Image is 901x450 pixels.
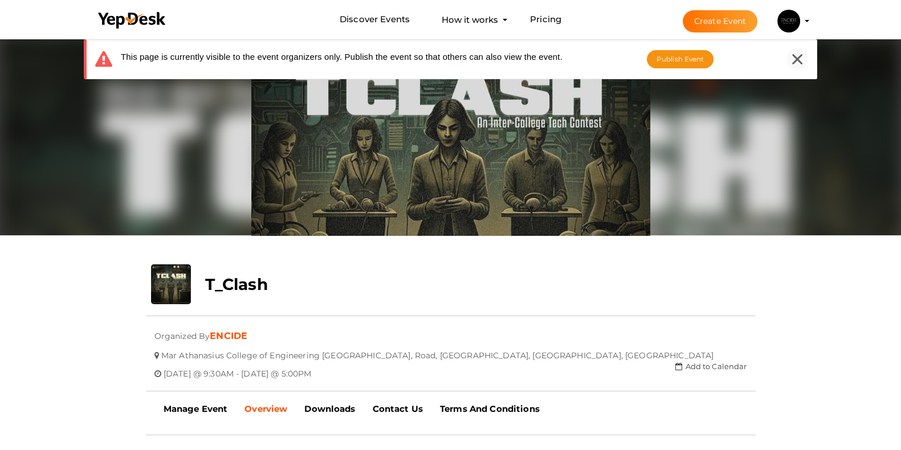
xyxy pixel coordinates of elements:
a: Contact Us [364,395,431,423]
a: Add to Calendar [675,362,747,371]
a: Downloads [296,395,364,423]
span: [DATE] @ 9:30AM - [DATE] @ 5:00PM [164,360,312,379]
button: Publish Event [647,50,714,68]
b: Downloads [304,403,355,414]
button: How it works [438,9,502,30]
a: Discover Events [340,9,410,30]
b: T_Clash [205,275,268,294]
img: OBPQ9EBB_normal.jpeg [251,36,650,236]
div: This page is currently visible to the event organizers only. Publish the event so that others can... [95,51,562,68]
b: Contact Us [373,403,423,414]
a: ENCIDE [210,330,247,341]
a: Pricing [530,9,561,30]
span: Organized By [154,322,210,341]
b: Manage Event [164,403,228,414]
a: Manage Event [155,395,237,423]
span: Publish Event [657,55,704,63]
span: Mar Athanasius College of Engineering [GEOGRAPHIC_DATA], Road, [GEOGRAPHIC_DATA], [GEOGRAPHIC_DAT... [161,342,714,361]
a: Terms And Conditions [431,395,548,423]
button: Create Event [683,10,758,32]
a: Overview [236,395,296,423]
b: Terms And Conditions [440,403,540,414]
img: 2QT3Z0IC_small.jpeg [777,10,800,32]
b: Overview [244,403,287,414]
